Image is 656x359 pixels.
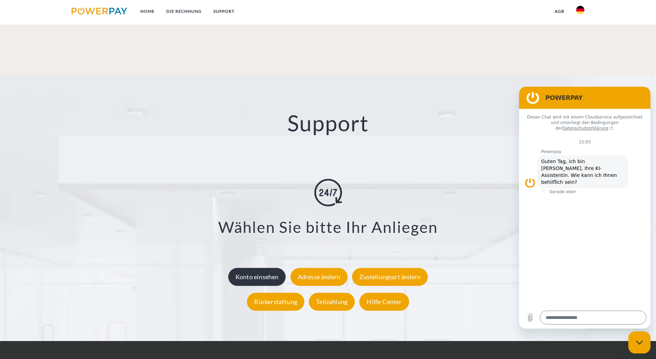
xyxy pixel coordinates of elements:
div: Rückerstattung [247,293,304,311]
a: Rückerstattung [245,298,306,305]
a: Home [135,5,160,18]
div: Zustellungsart ändern [352,268,428,286]
h2: Support [33,110,623,137]
a: agb [549,5,570,18]
img: logo-powerpay.svg [72,8,127,15]
a: Zustellungsart ändern [350,273,429,281]
a: Hilfe-Center [358,298,410,305]
div: Konto einsehen [228,268,286,286]
a: DIE RECHNUNG [160,5,207,18]
div: Adresse ändern [290,268,348,286]
h3: Wählen Sie bitte Ihr Anliegen [41,218,615,237]
img: online-shopping.svg [314,179,342,207]
img: de [576,6,584,14]
div: Teilzahlung [309,293,355,311]
a: SUPPORT [207,5,240,18]
iframe: Messaging-Fenster [519,87,650,329]
iframe: Schaltfläche zum Öffnen des Messaging-Fensters; Konversation läuft [628,331,650,353]
a: Teilzahlung [307,298,357,305]
div: Hilfe-Center [359,293,409,311]
a: Adresse ändern [289,273,350,281]
a: Konto einsehen [227,273,288,281]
